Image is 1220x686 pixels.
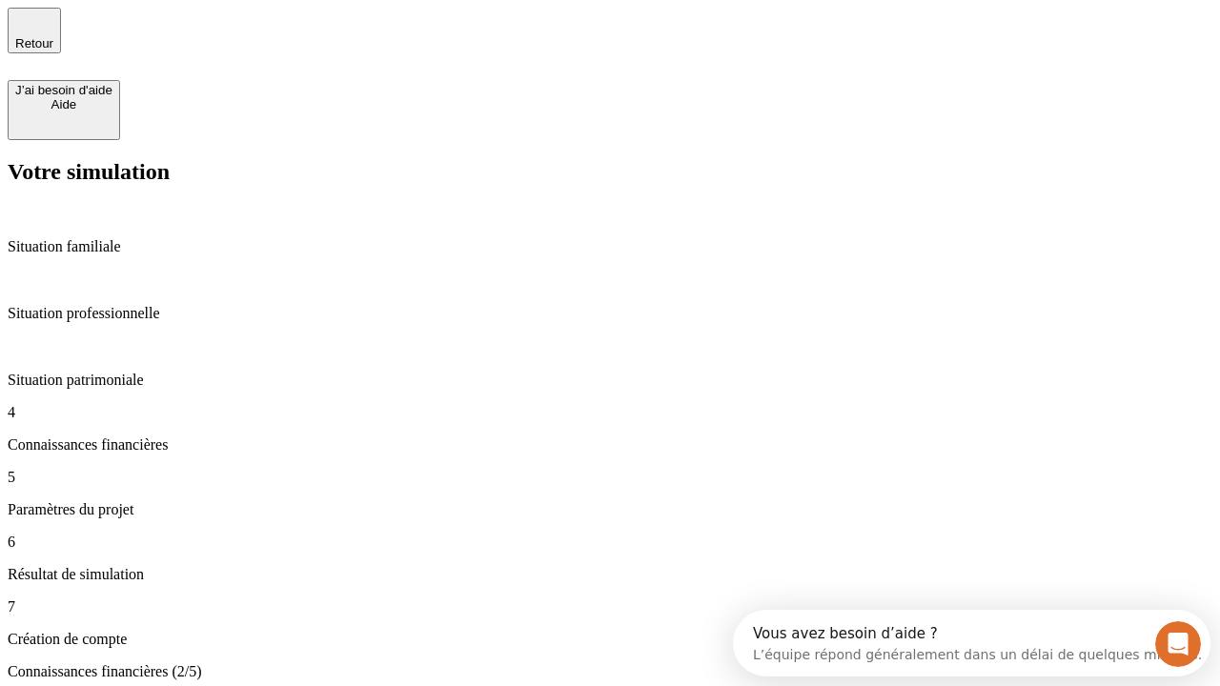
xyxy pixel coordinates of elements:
[20,16,469,31] div: Vous avez besoin d’aide ?
[8,159,1212,185] h2: Votre simulation
[15,83,112,97] div: J’ai besoin d'aide
[8,501,1212,518] p: Paramètres du projet
[8,80,120,140] button: J’ai besoin d'aideAide
[1155,621,1201,667] iframe: Intercom live chat
[8,305,1212,322] p: Situation professionnelle
[8,534,1212,551] p: 6
[8,566,1212,583] p: Résultat de simulation
[733,610,1210,676] iframe: Intercom live chat discovery launcher
[8,8,61,53] button: Retour
[8,663,1212,680] p: Connaissances financières (2/5)
[8,631,1212,648] p: Création de compte
[20,31,469,51] div: L’équipe répond généralement dans un délai de quelques minutes.
[8,8,525,60] div: Ouvrir le Messenger Intercom
[8,469,1212,486] p: 5
[8,598,1212,615] p: 7
[15,36,53,50] span: Retour
[8,372,1212,389] p: Situation patrimoniale
[8,238,1212,255] p: Situation familiale
[8,436,1212,454] p: Connaissances financières
[8,404,1212,421] p: 4
[15,97,112,111] div: Aide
